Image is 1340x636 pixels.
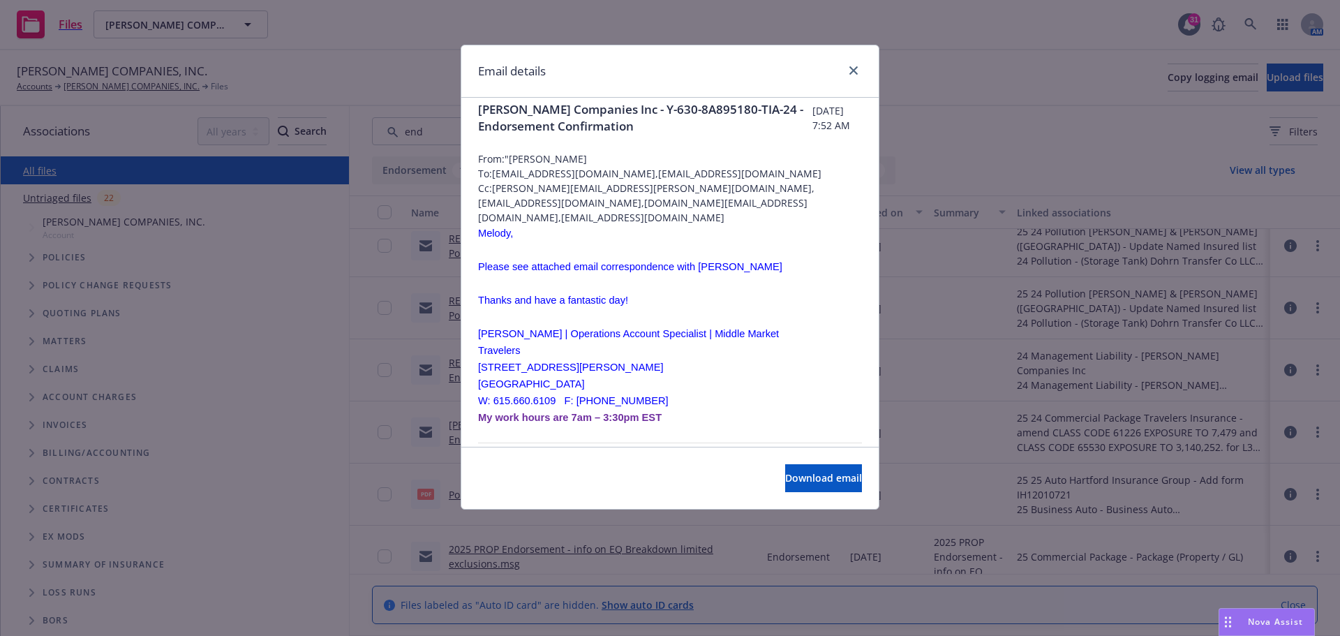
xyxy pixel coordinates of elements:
[478,166,862,181] span: To: [EMAIL_ADDRESS][DOMAIN_NAME],[EMAIL_ADDRESS][DOMAIN_NAME]
[785,464,862,492] button: Download email
[1248,616,1303,628] span: Nova Assist
[1219,608,1315,636] button: Nova Assist
[478,62,546,80] h1: Email details
[478,412,662,423] span: My work hours are 7am – 3:30pm EST
[845,62,862,79] a: close
[478,378,585,390] span: [GEOGRAPHIC_DATA]
[478,345,521,356] span: Travelers
[478,101,812,135] span: [PERSON_NAME] Companies Inc - Y-630-8A895180-TIA-24 - Endorsement Confirmation
[478,261,782,272] span: Please see attached email correspondence with [PERSON_NAME]
[478,181,862,225] span: Cc: [PERSON_NAME][EMAIL_ADDRESS][PERSON_NAME][DOMAIN_NAME],[EMAIL_ADDRESS][DOMAIN_NAME],[DOMAIN_N...
[478,295,628,306] span: Thanks and have a fantastic day!
[478,328,779,339] span: [PERSON_NAME] | Operations Account Specialist | Middle Market
[478,151,862,166] span: From: "[PERSON_NAME]
[1219,609,1237,635] div: Drag to move
[478,395,669,406] span: W: 615.660.6109 F: [PHONE_NUMBER]
[478,228,513,239] span: Melody,
[812,103,862,133] span: [DATE] 7:52 AM
[785,471,862,485] span: Download email
[478,362,664,373] span: [STREET_ADDRESS][PERSON_NAME]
